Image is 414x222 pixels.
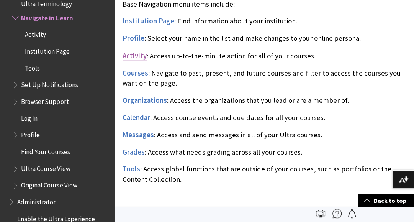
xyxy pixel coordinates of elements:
p: : Navigate to past, present, and future courses and filter to access the courses you want on the ... [123,68,406,88]
span: Administrator [17,196,56,206]
span: Ultra Course View [21,162,70,173]
p: : Access course events and due dates for all your courses. [123,112,406,122]
a: Back to top [358,194,414,208]
span: Browser Support [21,95,69,105]
a: Grades [123,147,145,156]
span: Tools [25,62,40,72]
p: : Access up-to-the-minute action for all of your courses. [123,51,406,61]
p: : Access and send messages in all of your Ultra courses. [123,130,406,140]
a: Tools [123,164,140,173]
span: Organizations [123,95,167,104]
p: : Select your name in the list and make changes to your online persona. [123,33,406,43]
a: Institution Page [123,16,174,26]
span: Institution Page [25,45,69,55]
span: Navigate in Learn [21,12,73,22]
a: Messages [123,130,154,139]
img: Print [316,209,325,218]
p: : Access what needs grading across all your courses. [123,147,406,157]
img: Follow this page [347,209,357,218]
p: : Find information about your institution. [123,16,406,26]
span: Calendar [123,113,150,122]
span: Original Course View [21,179,77,189]
span: Institution Page [123,16,174,25]
a: Calendar [123,113,150,122]
p: : Access global functions that are outside of your courses, such as portfolios or the Content Col... [123,164,406,184]
span: Set Up Notifications [21,79,78,89]
span: Profile [21,129,40,139]
span: Find Your Courses [21,145,70,156]
span: Log In [21,112,38,122]
a: Profile [123,34,144,43]
img: More help [332,209,342,218]
a: Organizations [123,95,167,105]
a: Courses [123,68,148,77]
span: Activity [25,28,46,39]
p: : Access the organizations that you lead or are a member of. [123,95,406,105]
a: Activity [123,51,147,60]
